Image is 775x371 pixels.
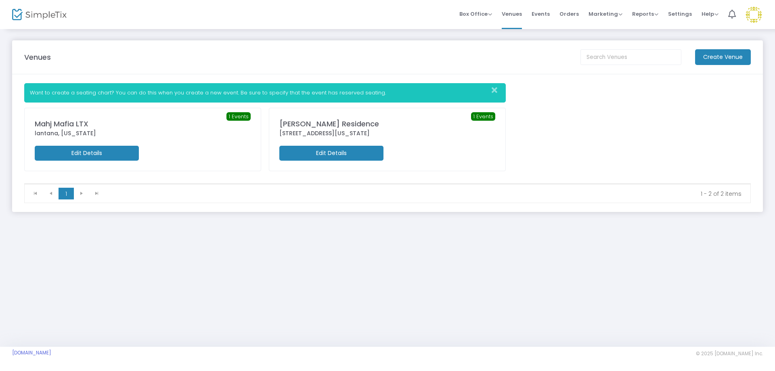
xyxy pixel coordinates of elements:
div: Want to create a seating chart? You can do this when you create a new event. Be sure to specify t... [24,83,506,103]
span: Venues [502,4,522,24]
div: [STREET_ADDRESS][US_STATE] [279,129,495,138]
div: [PERSON_NAME] Residence [279,118,495,129]
m-button: Create Venue [695,49,751,65]
m-button: Edit Details [279,146,383,161]
span: Settings [668,4,692,24]
span: Reports [632,10,658,18]
span: © 2025 [DOMAIN_NAME] Inc. [696,350,763,357]
a: [DOMAIN_NAME] [12,350,51,356]
span: Orders [559,4,579,24]
m-panel-title: Venues [24,52,51,63]
span: Box Office [459,10,492,18]
div: lantana, [US_STATE] [35,129,251,138]
span: Marketing [589,10,622,18]
span: Events [532,4,550,24]
input: Search Venues [580,49,681,65]
kendo-pager-info: 1 - 2 of 2 items [110,190,741,198]
span: 1 Events [226,112,251,121]
m-button: Edit Details [35,146,139,161]
div: Mahj Mafia LTX [35,118,251,129]
button: Close [489,84,505,97]
span: Help [702,10,718,18]
span: Page 1 [59,188,74,200]
span: 1 Events [471,112,495,121]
